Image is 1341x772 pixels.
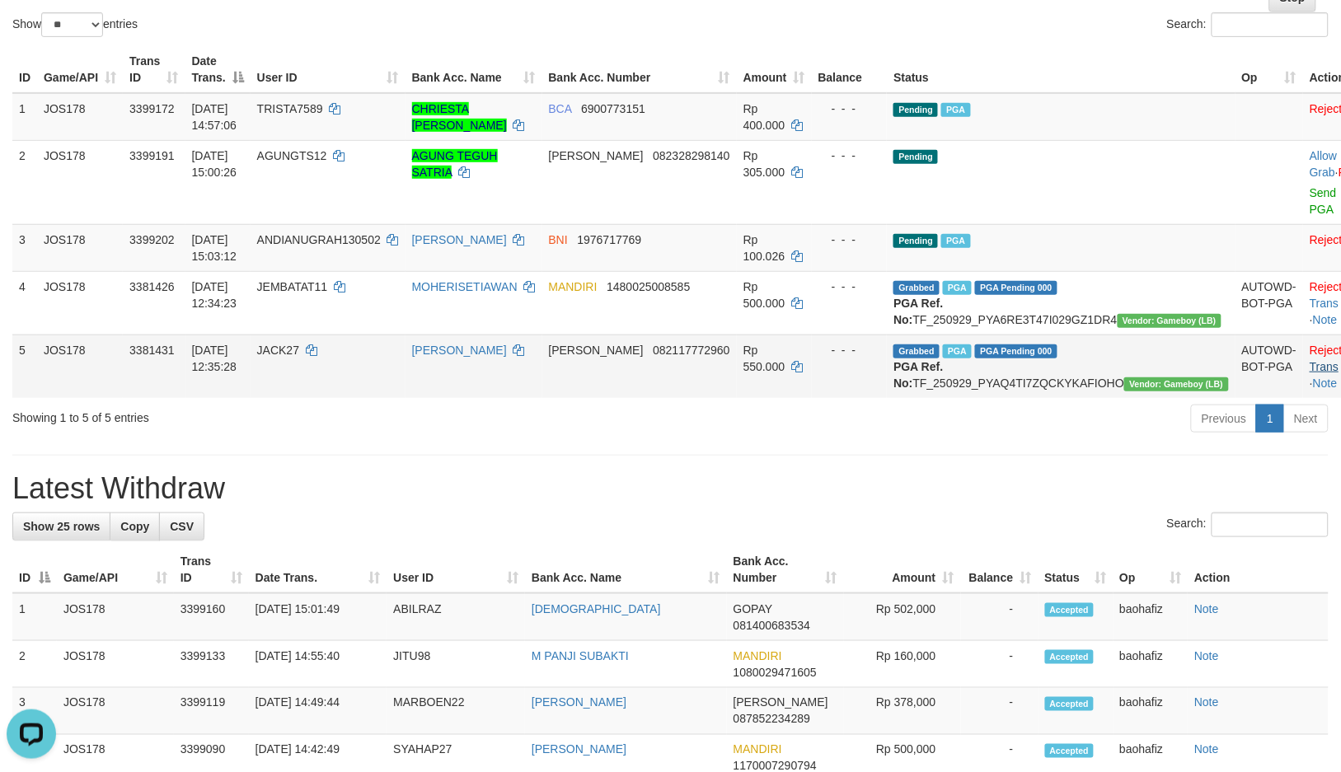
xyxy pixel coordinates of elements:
a: Note [1194,743,1219,756]
a: [PERSON_NAME] [532,743,626,756]
h1: Latest Withdraw [12,472,1329,505]
span: [PERSON_NAME] [549,149,644,162]
span: Rp 500.000 [743,280,785,310]
th: Op: activate to sort column ascending [1236,46,1304,93]
span: Copy 6900773151 to clipboard [581,102,645,115]
a: Previous [1191,405,1257,433]
td: 3 [12,688,57,735]
td: TF_250929_PYAQ4TI7ZQCKYKAFIOHO [887,335,1235,398]
span: [PERSON_NAME] [734,696,828,709]
span: [DATE] 12:35:28 [192,344,237,373]
td: - [961,641,1039,688]
span: Accepted [1045,603,1095,617]
a: Note [1194,649,1219,662]
td: JOS178 [57,688,174,735]
a: Allow Grab [1310,149,1337,179]
span: Copy 082328298140 to clipboard [653,149,729,162]
th: User ID: activate to sort column ascending [251,46,406,93]
th: Trans ID: activate to sort column ascending [123,46,185,93]
span: 3399191 [129,149,175,162]
td: JOS178 [37,271,123,335]
span: MANDIRI [734,743,782,756]
td: AUTOWD-BOT-PGA [1236,271,1304,335]
td: 1 [12,93,37,141]
input: Search: [1212,512,1329,537]
span: ANDIANUGRAH130502 [257,233,381,246]
b: PGA Ref. No: [893,297,943,326]
span: Copy 082117772960 to clipboard [653,344,729,357]
span: Accepted [1045,650,1095,664]
td: AUTOWD-BOT-PGA [1236,335,1304,398]
span: JEMBATAT11 [257,280,328,293]
span: AGUNGTS12 [257,149,327,162]
th: ID [12,46,37,93]
span: 3381426 [129,280,175,293]
span: Rp 305.000 [743,149,785,179]
label: Search: [1167,512,1329,537]
td: JOS178 [37,335,123,398]
span: Vendor URL: https://dashboard.q2checkout.com/secure [1118,314,1221,328]
span: Copy 1480025008585 to clipboard [607,280,690,293]
td: MARBOEN22 [387,688,525,735]
label: Search: [1167,12,1329,37]
span: [DATE] 12:34:23 [192,280,237,310]
td: - [961,593,1039,641]
td: 1 [12,593,57,641]
span: Grabbed [893,344,940,358]
a: [PERSON_NAME] [412,233,507,246]
td: ABILRAZ [387,593,525,641]
td: [DATE] 15:01:49 [249,593,387,641]
a: [PERSON_NAME] [532,696,626,709]
td: JOS178 [57,641,174,688]
th: Bank Acc. Name: activate to sort column ascending [406,46,542,93]
a: Note [1194,602,1219,615]
span: CSV [170,520,194,533]
th: Amount: activate to sort column ascending [737,46,812,93]
span: Accepted [1045,744,1095,758]
a: M PANJI SUBAKTI [532,649,629,662]
a: Next [1283,405,1329,433]
td: 2 [12,140,37,224]
span: 3381431 [129,344,175,357]
th: Amount: activate to sort column ascending [844,546,961,593]
div: - - - [818,147,881,164]
th: Balance [812,46,888,93]
span: GOPAY [734,602,772,615]
b: PGA Ref. No: [893,360,943,390]
th: Action [1188,546,1329,593]
td: 3399119 [174,688,249,735]
button: Open LiveChat chat widget [7,7,56,56]
td: Rp 160,000 [844,641,961,688]
span: Marked by baohafiz [941,234,970,248]
a: Show 25 rows [12,512,110,540]
span: BCA [549,102,572,115]
span: [PERSON_NAME] [549,344,644,357]
div: Showing 1 to 5 of 5 entries [12,403,546,426]
td: [DATE] 14:55:40 [249,641,387,688]
span: Pending [893,150,938,164]
span: JACK27 [257,344,299,357]
th: Bank Acc. Number: activate to sort column ascending [727,546,844,593]
th: Status: activate to sort column ascending [1039,546,1114,593]
td: baohafiz [1114,688,1189,735]
a: Note [1313,377,1338,390]
span: Vendor URL: https://dashboard.q2checkout.com/secure [1124,377,1228,391]
span: Marked by baohafiz [943,344,972,358]
span: Copy 1080029471605 to clipboard [734,666,817,679]
span: Pending [893,103,938,117]
td: 5 [12,335,37,398]
span: TRISTA7589 [257,102,323,115]
span: Copy 081400683534 to clipboard [734,619,810,632]
span: · [1310,149,1339,179]
td: 2 [12,641,57,688]
a: CHRIESTA [PERSON_NAME] [412,102,507,132]
th: Trans ID: activate to sort column ascending [174,546,249,593]
span: Copy 087852234289 to clipboard [734,713,810,726]
span: 3399172 [129,102,175,115]
th: Date Trans.: activate to sort column descending [185,46,251,93]
th: User ID: activate to sort column ascending [387,546,525,593]
span: [DATE] 15:03:12 [192,233,237,263]
th: Op: activate to sort column ascending [1114,546,1189,593]
td: JOS178 [37,224,123,271]
td: TF_250929_PYA6RE3T47I029GZ1DR4 [887,271,1235,335]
